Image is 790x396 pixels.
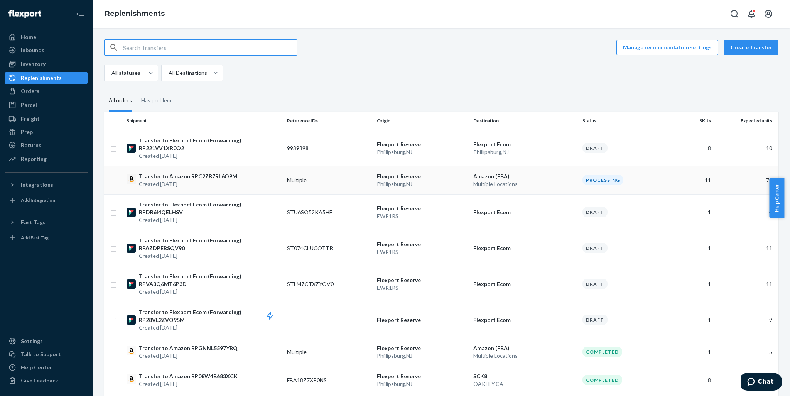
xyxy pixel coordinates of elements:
[139,252,281,260] p: Created [DATE]
[377,173,467,180] p: Flexport Reserve
[714,366,778,394] td: 63
[741,373,782,392] iframe: Opens a widget where you can chat to one of our agents
[21,128,33,136] div: Prep
[21,33,36,41] div: Home
[714,266,778,302] td: 11
[582,279,608,289] div: Draft
[5,72,88,84] a: Replenishments
[5,335,88,347] a: Settings
[21,181,53,189] div: Integrations
[5,126,88,138] a: Prep
[669,302,714,338] td: 1
[714,194,778,230] td: 4
[5,85,88,97] a: Orders
[284,130,374,166] td: 9939898
[616,40,718,55] button: Manage recommendation settings
[21,218,46,226] div: Fast Tags
[714,130,778,166] td: 10
[669,366,714,394] td: 8
[123,112,284,130] th: Shipment
[5,99,88,111] a: Parcel
[169,69,207,77] div: All Destinations
[284,112,374,130] th: Reference IDs
[139,344,238,352] p: Transfer to Amazon RPGNNL5597YBQ
[5,348,88,360] button: Talk to Support
[21,197,55,203] div: Add Integration
[5,153,88,165] a: Reporting
[139,380,238,388] p: Created [DATE]
[377,148,467,156] p: Phillipsburg , NJ
[714,230,778,266] td: 11
[139,352,238,360] p: Created [DATE]
[473,344,576,352] p: Amazon (FBA)
[473,316,576,324] p: Flexport Ecom
[5,232,88,244] a: Add Fast Tag
[141,90,171,110] div: Has problem
[377,140,467,148] p: Flexport Reserve
[669,112,714,130] th: SKUs
[579,112,669,130] th: Status
[139,201,281,216] p: Transfer to Flexport Ecom (Forwarding) RPDR6I4QELHSV
[284,266,374,302] td: STLM7CTXZYOV0
[5,194,88,206] a: Add Integration
[139,216,281,224] p: Created [DATE]
[377,205,467,212] p: Flexport Reserve
[377,284,467,292] p: EWR1RS
[377,212,467,220] p: EWR1RS
[21,74,62,82] div: Replenishments
[284,194,374,230] td: STU6SO52KA5HF
[714,338,778,366] td: 5
[582,175,623,185] div: Processing
[582,347,622,357] div: Completed
[139,152,281,160] p: Created [DATE]
[73,6,88,22] button: Close Navigation
[139,137,281,152] p: Transfer to Flexport Ecom (Forwarding) RP221VV1XR0O2
[21,141,41,149] div: Returns
[374,112,470,130] th: Origin
[377,240,467,248] p: Flexport Reserve
[21,60,46,68] div: Inventory
[377,380,467,388] p: Phillipsburg , NJ
[5,58,88,70] a: Inventory
[724,40,778,55] button: Create Transfer
[744,6,759,22] button: Open notifications
[139,272,281,288] p: Transfer to Flexport Ecom (Forwarding) RPVA3Q6MT6P3D
[473,372,576,380] p: SCK8
[21,350,61,358] div: Talk to Support
[105,9,165,18] a: Replenishments
[377,316,467,324] p: Flexport Reserve
[669,166,714,194] td: 11
[284,338,374,366] td: Multiple
[139,180,237,188] p: Created [DATE]
[8,10,41,18] img: Flexport logo
[669,130,714,166] td: 8
[21,155,47,163] div: Reporting
[5,113,88,125] a: Freight
[139,237,281,252] p: Transfer to Flexport Ecom (Forwarding) RPAZDPERSQV90
[769,178,784,218] button: Help Center
[21,364,52,371] div: Help Center
[669,338,714,366] td: 1
[139,372,238,380] p: Transfer to Amazon RP08W4B683XCK
[123,40,297,55] input: Search Transfers
[139,324,281,332] p: Created [DATE]
[582,143,608,153] div: Draft
[761,6,776,22] button: Open account menu
[669,194,714,230] td: 1
[139,308,281,324] p: Transfer to Flexport Ecom (Forwarding) RP28VL2ZVO95M
[139,288,281,296] p: Created [DATE]
[582,315,608,325] div: Draft
[21,101,37,109] div: Parcel
[5,139,88,151] a: Returns
[5,216,88,228] button: Fast Tags
[377,352,467,360] p: Phillipsburg , NJ
[377,276,467,284] p: Flexport Reserve
[473,180,576,188] p: Multiple Locations
[473,244,576,252] p: Flexport Ecom
[21,377,58,384] div: Give Feedback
